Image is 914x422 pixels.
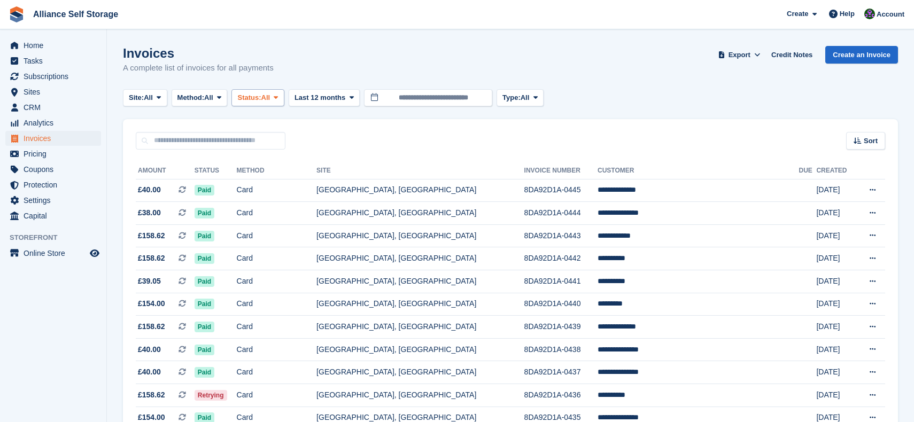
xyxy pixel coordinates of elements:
[877,9,904,20] span: Account
[521,92,530,103] span: All
[195,345,214,355] span: Paid
[5,100,101,115] a: menu
[195,208,214,218] span: Paid
[5,84,101,99] a: menu
[138,389,165,401] span: £158.62
[816,338,856,361] td: [DATE]
[138,366,161,378] span: £40.00
[129,92,144,103] span: Site:
[799,162,817,179] th: Due
[5,146,101,161] a: menu
[237,316,317,339] td: Card
[524,384,598,407] td: 8DA92D1A-0436
[816,247,856,270] td: [DATE]
[716,46,763,64] button: Export
[5,193,101,208] a: menu
[316,316,524,339] td: [GEOGRAPHIC_DATA], [GEOGRAPHIC_DATA]
[524,224,598,247] td: 8DA92D1A-0443
[816,384,856,407] td: [DATE]
[24,246,88,261] span: Online Store
[29,5,122,23] a: Alliance Self Storage
[816,361,856,384] td: [DATE]
[524,270,598,293] td: 8DA92D1A-0441
[524,247,598,270] td: 8DA92D1A-0442
[316,224,524,247] td: [GEOGRAPHIC_DATA], [GEOGRAPHIC_DATA]
[231,89,284,107] button: Status: All
[316,270,524,293] td: [GEOGRAPHIC_DATA], [GEOGRAPHIC_DATA]
[816,162,856,179] th: Created
[88,247,101,260] a: Preview store
[24,100,88,115] span: CRM
[172,89,228,107] button: Method: All
[5,131,101,146] a: menu
[24,177,88,192] span: Protection
[195,185,214,196] span: Paid
[237,162,317,179] th: Method
[295,92,345,103] span: Last 12 months
[10,232,106,243] span: Storefront
[5,69,101,84] a: menu
[24,69,88,84] span: Subscriptions
[5,115,101,130] a: menu
[177,92,205,103] span: Method:
[138,253,165,264] span: £158.62
[816,293,856,316] td: [DATE]
[237,202,317,225] td: Card
[195,253,214,264] span: Paid
[136,162,195,179] th: Amount
[816,202,856,225] td: [DATE]
[316,384,524,407] td: [GEOGRAPHIC_DATA], [GEOGRAPHIC_DATA]
[24,146,88,161] span: Pricing
[204,92,213,103] span: All
[787,9,808,19] span: Create
[767,46,817,64] a: Credit Notes
[825,46,898,64] a: Create an Invoice
[261,92,270,103] span: All
[138,276,161,287] span: £39.05
[237,224,317,247] td: Card
[24,193,88,208] span: Settings
[864,136,878,146] span: Sort
[524,361,598,384] td: 8DA92D1A-0437
[289,89,360,107] button: Last 12 months
[5,246,101,261] a: menu
[195,276,214,287] span: Paid
[24,131,88,146] span: Invoices
[237,92,261,103] span: Status:
[316,247,524,270] td: [GEOGRAPHIC_DATA], [GEOGRAPHIC_DATA]
[138,184,161,196] span: £40.00
[195,322,214,332] span: Paid
[316,293,524,316] td: [GEOGRAPHIC_DATA], [GEOGRAPHIC_DATA]
[195,390,227,401] span: Retrying
[598,162,799,179] th: Customer
[864,9,875,19] img: Romilly Norton
[524,293,598,316] td: 8DA92D1A-0440
[840,9,855,19] span: Help
[524,202,598,225] td: 8DA92D1A-0444
[524,316,598,339] td: 8DA92D1A-0439
[24,115,88,130] span: Analytics
[237,384,317,407] td: Card
[138,298,165,309] span: £154.00
[524,162,598,179] th: Invoice Number
[5,208,101,223] a: menu
[316,361,524,384] td: [GEOGRAPHIC_DATA], [GEOGRAPHIC_DATA]
[123,62,274,74] p: A complete list of invoices for all payments
[502,92,521,103] span: Type:
[24,38,88,53] span: Home
[5,38,101,53] a: menu
[24,208,88,223] span: Capital
[138,321,165,332] span: £158.62
[316,162,524,179] th: Site
[24,162,88,177] span: Coupons
[524,179,598,202] td: 8DA92D1A-0445
[237,338,317,361] td: Card
[5,177,101,192] a: menu
[237,247,317,270] td: Card
[816,316,856,339] td: [DATE]
[144,92,153,103] span: All
[138,207,161,218] span: £38.00
[524,338,598,361] td: 8DA92D1A-0438
[816,224,856,247] td: [DATE]
[316,202,524,225] td: [GEOGRAPHIC_DATA], [GEOGRAPHIC_DATA]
